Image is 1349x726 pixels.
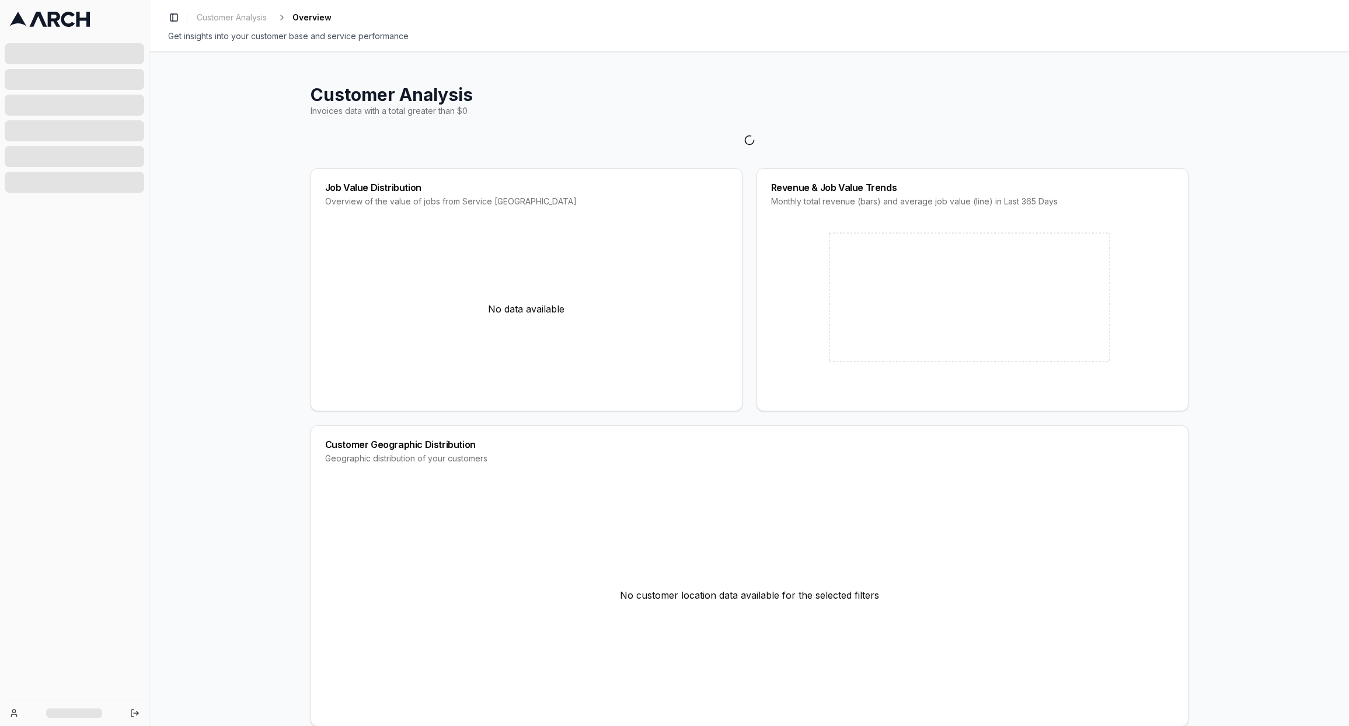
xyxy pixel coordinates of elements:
div: Invoices data with a total greater than $0 [311,105,1188,117]
h1: Customer Analysis [311,84,1188,105]
span: Overview [292,12,332,23]
a: Customer Analysis [192,9,271,26]
div: Customer Geographic Distribution [325,440,1174,449]
div: Overview of the value of jobs from Service [GEOGRAPHIC_DATA] [325,196,728,207]
button: Log out [127,705,143,721]
div: Revenue & Job Value Trends [771,183,1174,192]
nav: breadcrumb [192,9,332,26]
div: No customer location data available for the selected filters [325,478,1174,712]
div: No data available [325,221,728,397]
div: Get insights into your customer base and service performance [168,30,1330,42]
span: Customer Analysis [197,12,267,23]
div: Monthly total revenue (bars) and average job value (line) in Last 365 Days [771,196,1174,207]
div: Job Value Distribution [325,183,728,192]
div: Geographic distribution of your customers [325,453,1174,464]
